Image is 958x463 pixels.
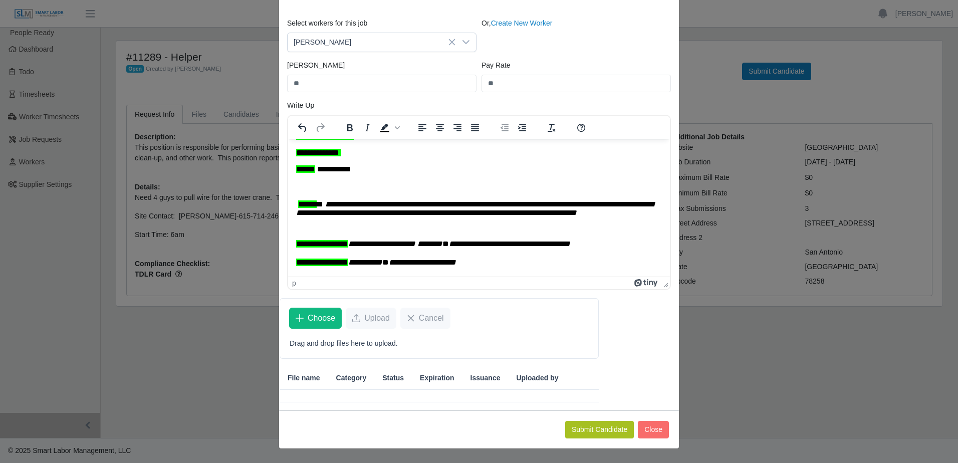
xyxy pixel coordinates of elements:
button: Decrease indent [496,121,513,135]
button: Align right [449,121,466,135]
button: Redo [312,121,329,135]
button: Italic [359,121,376,135]
button: Submit Candidate [565,421,634,438]
button: Align center [431,121,448,135]
span: Category [336,373,367,383]
button: Help [573,121,590,135]
button: Cancel [400,308,450,329]
button: Choose [289,308,342,329]
p: Drag and drop files here to upload. [290,338,589,349]
span: Expiration [420,373,454,383]
button: Clear formatting [543,121,560,135]
button: Align left [414,121,431,135]
a: Powered by Tiny [634,279,659,287]
button: Upload [346,308,396,329]
span: Issuance [470,373,501,383]
button: Increase indent [514,121,531,135]
label: Pay Rate [482,60,511,71]
div: Press the Up and Down arrow keys to resize the editor. [659,277,670,289]
div: Background color Black [376,121,401,135]
span: Status [382,373,404,383]
button: Undo [294,121,311,135]
div: p [292,279,296,287]
label: Select workers for this job [287,18,367,29]
iframe: Rich Text Area [288,139,670,277]
button: Justify [466,121,484,135]
label: [PERSON_NAME] [287,60,345,71]
span: Larry Charles [288,33,456,52]
button: Close [638,421,669,438]
div: Or, [479,18,673,52]
label: Write Up [287,100,314,111]
span: File name [288,373,320,383]
button: Bold [341,121,358,135]
span: Choose [308,312,335,324]
span: Uploaded by [516,373,558,383]
span: Cancel [419,312,444,324]
span: Upload [364,312,390,324]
